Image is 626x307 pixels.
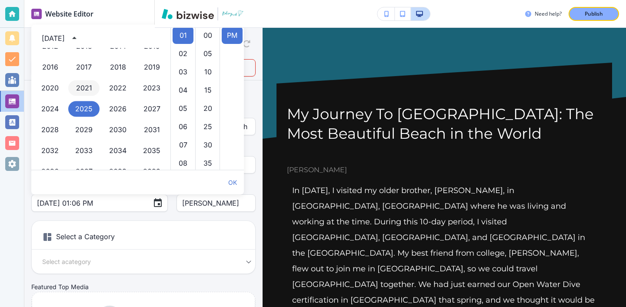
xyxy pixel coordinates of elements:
[173,81,193,99] li: 4 hours
[225,174,240,191] button: OK
[102,60,133,75] button: 2018
[162,9,214,19] img: Bizwise Logo
[32,228,255,250] h6: Select a Category
[34,122,66,138] button: 2028
[173,118,193,135] li: 6 hours
[102,122,133,138] button: 2030
[31,9,42,19] img: editor icon
[171,25,195,170] ul: Select hours
[37,195,146,211] input: MM DD, YYYY
[68,101,100,117] button: 2025
[45,9,93,19] h2: Website Editor
[197,27,218,44] li: 0 minutes
[197,45,218,62] li: 5 minutes
[197,136,218,153] li: 30 minutes
[197,118,218,135] li: 25 minutes
[136,164,167,180] button: 2039
[102,164,133,180] button: 2038
[149,194,166,212] button: Choose date, selected date is Aug 19, 2025
[220,25,244,170] ul: Select meridiem
[136,80,167,96] button: 2023
[42,33,65,43] div: [DATE]
[42,257,91,267] span: Select a category
[197,154,218,172] li: 35 minutes
[173,100,193,117] li: 5 hours
[68,164,100,180] button: 2037
[535,10,562,18] h3: Need help?
[68,80,100,96] button: 2021
[136,101,167,117] button: 2027
[102,143,133,159] button: 2034
[34,143,66,159] button: 2032
[68,143,100,159] button: 2033
[173,27,193,44] li: 1 hours
[68,122,100,138] button: 2029
[173,45,193,62] li: 2 hours
[287,104,602,143] h1: My Journey To [GEOGRAPHIC_DATA]: The Most Beautiful Beach in the World
[34,101,66,117] button: 2024
[197,81,218,99] li: 15 minutes
[222,10,245,18] img: Your Logo
[102,80,133,96] button: 2022
[287,164,602,176] span: [PERSON_NAME]
[173,154,193,172] li: 8 hours
[182,195,250,211] input: Enter author name
[195,25,220,170] ul: Select minutes
[68,60,100,75] button: 2017
[34,60,66,75] button: 2016
[173,63,193,80] li: 3 hours
[585,10,603,18] p: Publish
[222,27,243,44] li: PM
[197,63,218,80] li: 10 minutes
[136,60,167,75] button: 2019
[34,164,66,180] button: 2036
[34,80,66,96] button: 2020
[569,7,619,21] button: Publish
[136,122,167,138] button: 2031
[136,143,167,159] button: 2035
[197,100,218,117] li: 20 minutes
[173,136,193,153] li: 7 hours
[67,31,81,45] button: year view is open, switch to calendar view
[102,101,133,117] button: 2026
